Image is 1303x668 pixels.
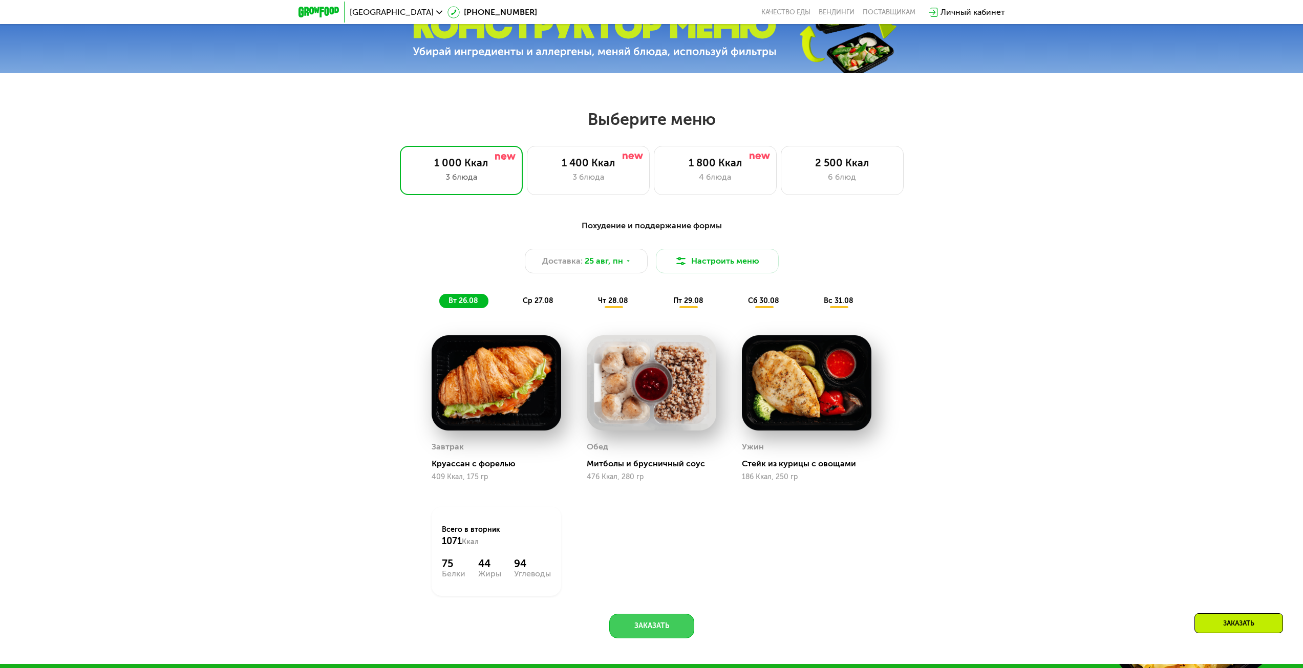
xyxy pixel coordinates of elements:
[523,296,553,305] span: ср 27.08
[350,8,434,16] span: [GEOGRAPHIC_DATA]
[819,8,855,16] a: Вендинги
[656,249,779,273] button: Настроить меню
[609,614,694,638] button: Заказать
[432,459,569,469] div: Круассан с форелью
[462,537,479,546] span: Ккал
[442,535,462,547] span: 1071
[665,157,766,169] div: 1 800 Ккал
[761,8,810,16] a: Качество еды
[538,157,639,169] div: 1 400 Ккал
[478,570,501,578] div: Жиры
[742,439,764,455] div: Ужин
[448,296,478,305] span: вт 26.08
[742,473,871,481] div: 186 Ккал, 250 гр
[542,255,583,267] span: Доставка:
[442,525,551,547] div: Всего в вторник
[792,157,893,169] div: 2 500 Ккал
[514,570,551,578] div: Углеводы
[478,557,501,570] div: 44
[514,557,551,570] div: 94
[442,570,465,578] div: Белки
[33,109,1270,130] h2: Выберите меню
[792,171,893,183] div: 6 блюд
[442,557,465,570] div: 75
[941,6,1005,18] div: Личный кабинет
[665,171,766,183] div: 4 блюда
[1194,613,1283,633] div: Заказать
[585,255,623,267] span: 25 авг, пн
[863,8,915,16] div: поставщикам
[432,473,561,481] div: 409 Ккал, 175 гр
[742,459,880,469] div: Стейк из курицы с овощами
[587,473,716,481] div: 476 Ккал, 280 гр
[432,439,464,455] div: Завтрак
[748,296,779,305] span: сб 30.08
[411,157,512,169] div: 1 000 Ккал
[587,459,724,469] div: Митболы и брусничный соус
[824,296,853,305] span: вс 31.08
[587,439,608,455] div: Обед
[673,296,703,305] span: пт 29.08
[447,6,537,18] a: [PHONE_NUMBER]
[538,171,639,183] div: 3 блюда
[598,296,628,305] span: чт 28.08
[349,220,955,232] div: Похудение и поддержание формы
[411,171,512,183] div: 3 блюда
